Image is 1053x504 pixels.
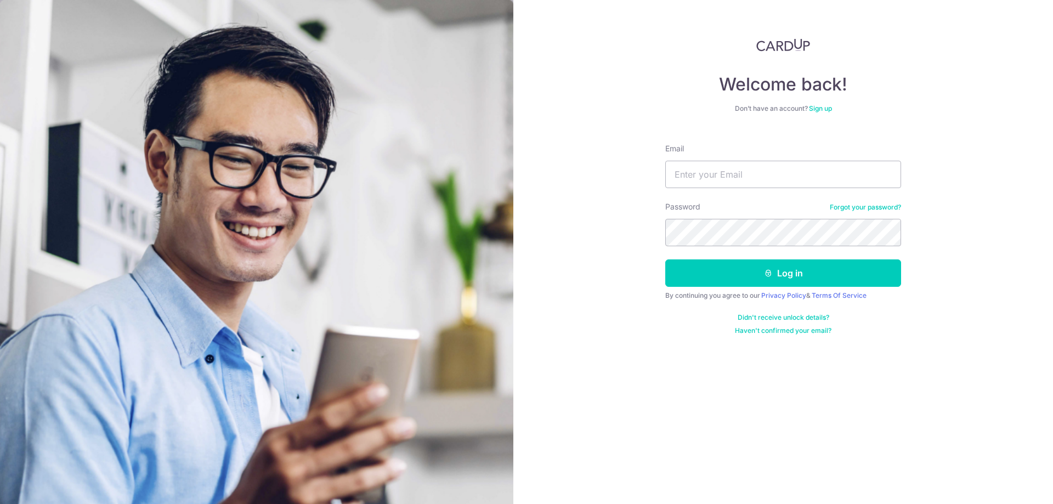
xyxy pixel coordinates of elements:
input: Enter your Email [665,161,901,188]
div: By continuing you agree to our & [665,291,901,300]
a: Privacy Policy [761,291,806,299]
a: Haven't confirmed your email? [735,326,831,335]
a: Forgot your password? [830,203,901,212]
label: Email [665,143,684,154]
button: Log in [665,259,901,287]
label: Password [665,201,700,212]
a: Didn't receive unlock details? [738,313,829,322]
div: Don’t have an account? [665,104,901,113]
a: Sign up [809,104,832,112]
img: CardUp Logo [756,38,810,52]
a: Terms Of Service [812,291,867,299]
h4: Welcome back! [665,73,901,95]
